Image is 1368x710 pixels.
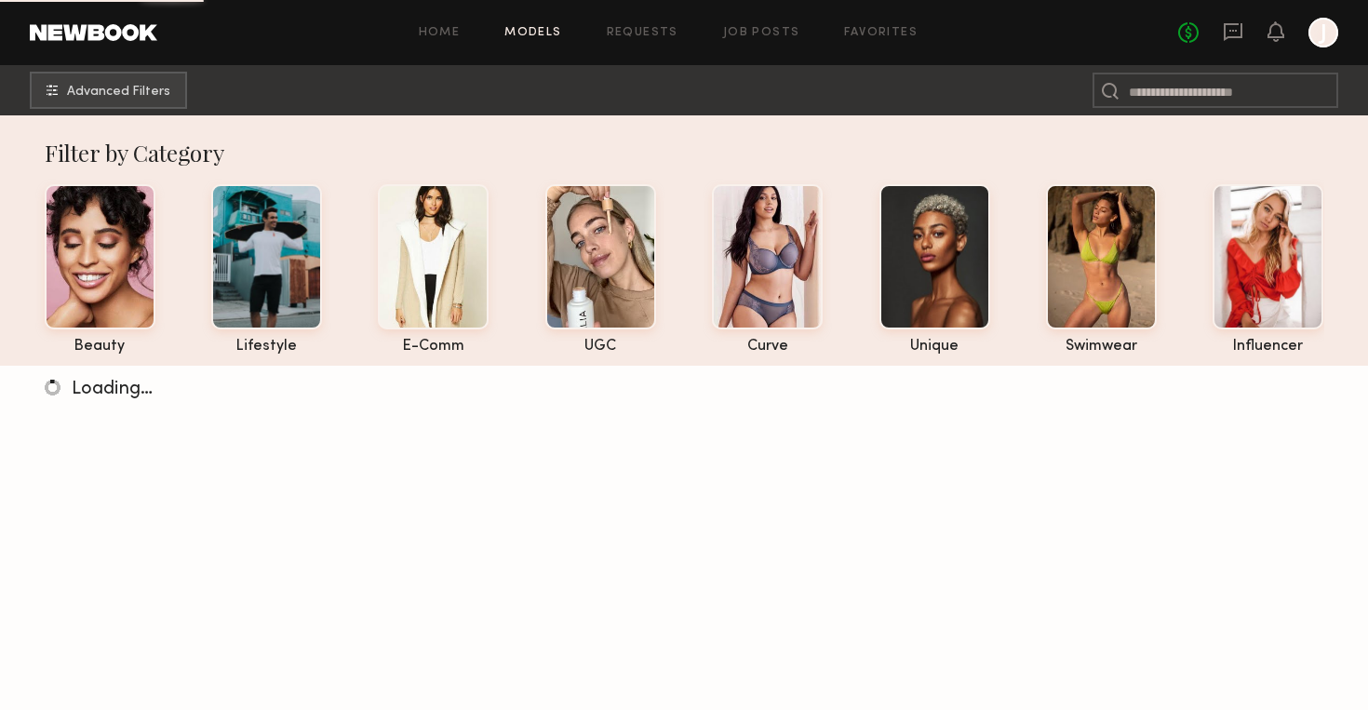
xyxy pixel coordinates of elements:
div: e-comm [378,339,489,355]
a: Requests [607,27,678,39]
span: Loading… [72,381,153,398]
button: Advanced Filters [30,72,187,109]
a: Favorites [844,27,918,39]
div: influencer [1213,339,1323,355]
div: lifestyle [211,339,322,355]
a: J [1308,18,1338,47]
a: Home [419,27,461,39]
div: curve [712,339,823,355]
div: swimwear [1046,339,1157,355]
div: beauty [45,339,155,355]
span: Advanced Filters [67,86,170,99]
a: Job Posts [723,27,800,39]
div: unique [879,339,990,355]
a: Models [504,27,561,39]
div: Filter by Category [45,138,1324,167]
div: UGC [545,339,656,355]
